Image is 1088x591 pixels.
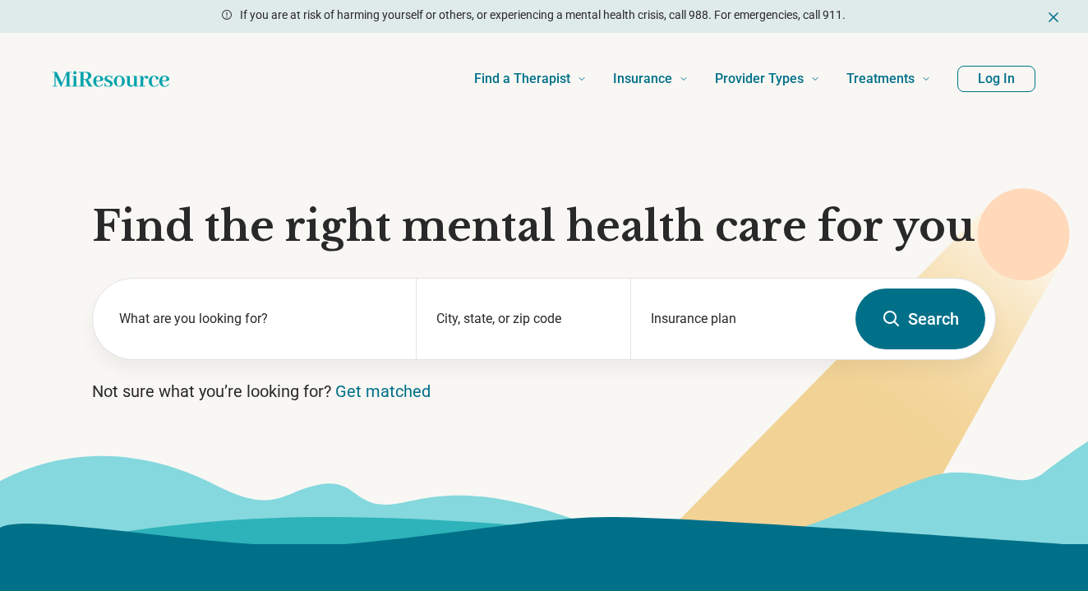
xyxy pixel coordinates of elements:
a: Treatments [846,46,931,112]
span: Treatments [846,67,915,90]
a: Get matched [335,381,431,401]
button: Search [855,289,985,349]
p: Not sure what you’re looking for? [92,380,996,403]
button: Log In [957,66,1035,92]
a: Provider Types [715,46,820,112]
a: Find a Therapist [474,46,587,112]
a: Home page [53,62,169,95]
button: Dismiss [1045,7,1062,26]
h1: Find the right mental health care for you [92,202,996,252]
span: Provider Types [715,67,804,90]
label: What are you looking for? [119,309,396,329]
p: If you are at risk of harming yourself or others, or experiencing a mental health crisis, call 98... [240,7,846,24]
a: Insurance [613,46,689,112]
span: Insurance [613,67,672,90]
span: Find a Therapist [474,67,570,90]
